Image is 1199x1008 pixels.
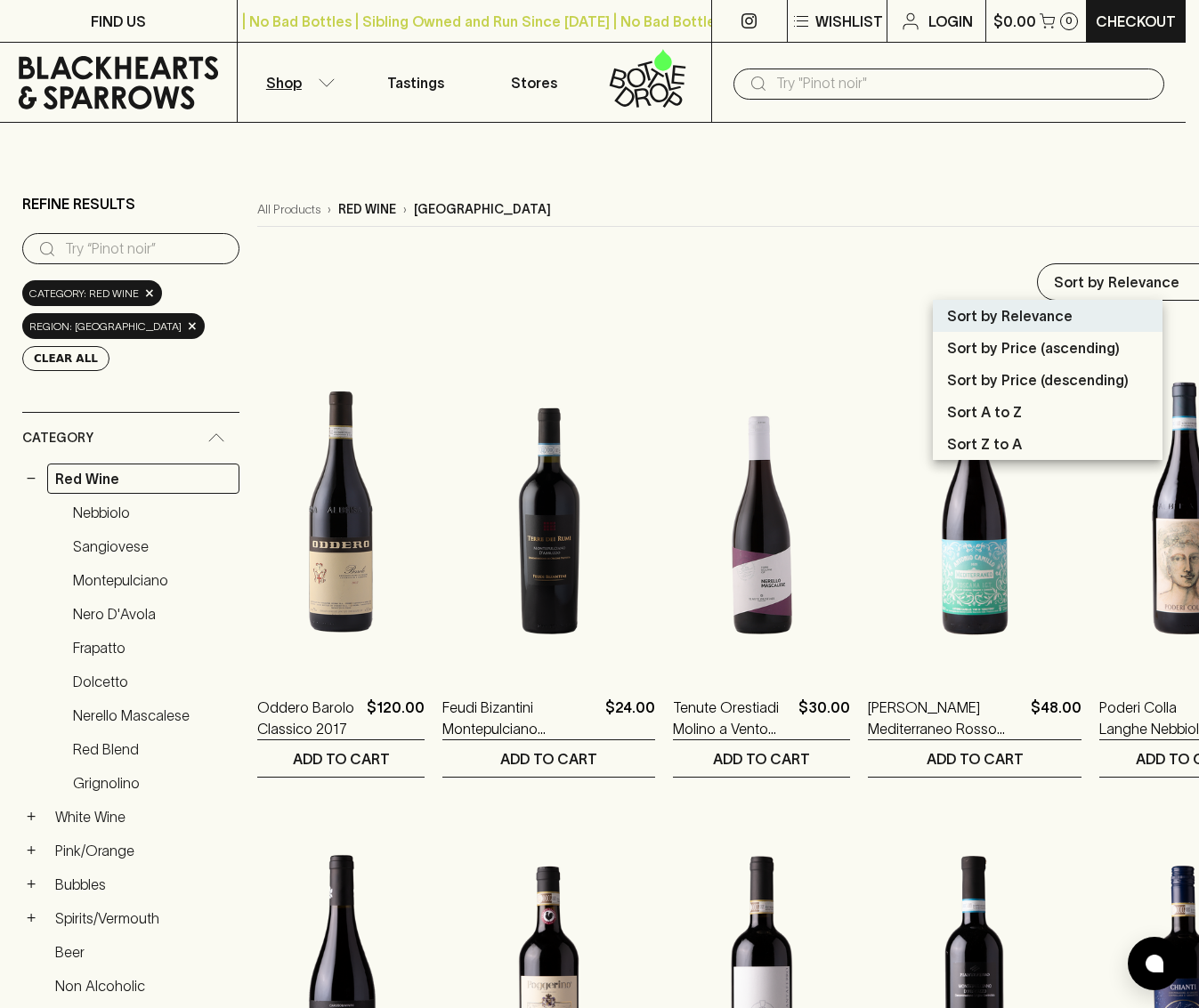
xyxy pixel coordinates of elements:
[947,369,1129,391] p: Sort by Price (descending)
[947,401,1022,423] p: Sort A to Z
[1146,955,1163,972] img: bubble-icon
[947,433,1022,455] p: Sort Z to A
[947,305,1073,327] p: Sort by Relevance
[947,337,1120,359] p: Sort by Price (ascending)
